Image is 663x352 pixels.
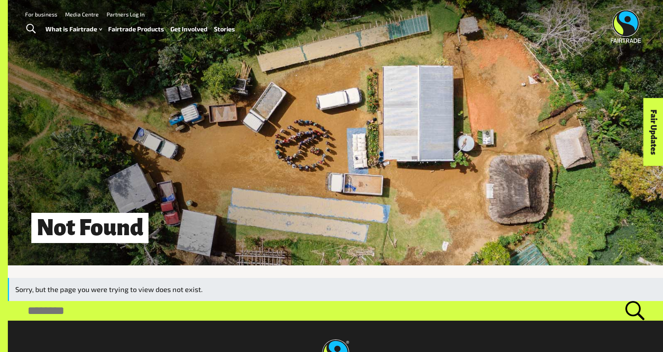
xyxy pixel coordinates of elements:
[170,24,208,35] a: Get Involved
[31,213,149,243] h1: Not Found
[21,19,40,39] a: Toggle Search
[108,24,164,35] a: Fairtrade Products
[611,10,641,43] img: Fairtrade Australia New Zealand logo
[107,11,145,18] a: Partners Log In
[214,24,235,35] a: Stories
[65,11,99,18] a: Media Centre
[25,11,57,18] a: For business
[8,278,663,301] div: Sorry, but the page you were trying to view does not exist.
[45,24,102,35] a: What is Fairtrade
